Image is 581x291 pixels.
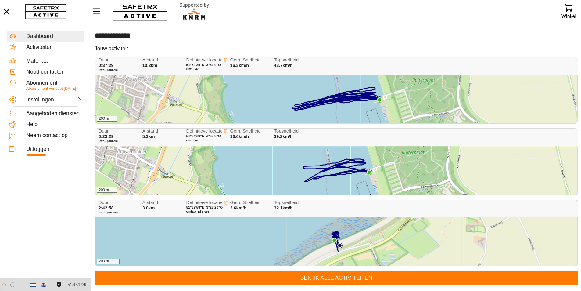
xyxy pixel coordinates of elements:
[142,206,155,210] span: 3.0km
[97,187,117,193] div: 200 m
[99,68,138,72] span: (excl. pauzes)
[186,63,221,67] span: 51°34'29"N, 3°39'0"O
[26,146,82,153] div: Uitloggen
[186,57,223,62] span: Definitieve locatie
[99,129,138,134] span: Duur
[9,43,16,51] img: Activities.svg
[99,211,138,214] span: (excl. pauzes)
[97,259,120,264] div: 200 m
[186,139,199,142] span: Om 13:02
[26,132,82,139] div: Neem contact op
[9,132,16,139] img: ContactUs.svg
[377,96,382,102] img: PathStart.svg
[26,110,82,117] div: Aangeboden diensten
[9,57,16,64] img: Equipment.svg
[38,280,48,290] button: English
[142,129,181,134] span: Afstand
[367,169,372,175] img: PathEnd.svg
[230,206,246,210] span: 3.6km/h
[97,116,117,122] div: 200 m
[274,206,293,210] span: 32.1km/h
[26,44,82,51] div: Activiteiten
[142,134,155,139] span: 5.3km
[99,139,138,143] span: (excl. pauzes)
[377,97,382,103] img: PathEnd.svg
[186,210,209,213] span: Om [DATE] 17:16
[99,134,114,139] span: 0:23:29
[274,134,293,139] span: 39.2km/h
[230,134,249,139] span: 13.6km/h
[142,200,181,205] span: Afstand
[28,280,38,290] button: Dutch
[26,121,82,128] div: Help
[561,12,576,20] div: Winkel
[99,57,138,63] span: Duur
[186,200,223,205] span: Definitieve locatie
[99,273,573,283] span: Bekijk alle activiteiten
[274,63,293,68] span: 43.7km/h
[26,33,82,40] div: Dashboard
[337,243,343,248] img: PathStart.svg
[30,282,36,288] img: nl.svg
[95,271,578,285] a: Bekijk alle activiteiten
[91,5,107,18] button: Menu
[99,200,138,205] span: Duur
[26,58,82,64] div: Materiaal
[332,238,337,243] img: PathEnd.svg
[367,169,372,174] img: PathStart.svg
[142,57,181,63] span: Afstand
[186,128,223,133] span: Definitieve locatie
[26,69,82,75] div: Nood contacten
[274,129,313,134] span: Topsnelheid
[230,57,269,63] span: Gem. Snelheid
[274,200,313,205] span: Topsnelheid
[55,282,63,287] a: Licentieovereenkomst
[9,79,16,86] img: Subscription.svg
[26,80,82,86] div: Abonnement
[230,63,249,68] span: 16.3km/h
[95,45,128,52] h5: Jouw activiteit
[26,96,53,103] div: Instellingen
[274,57,313,63] span: Topsnelheid
[68,282,86,288] span: v1.47.1729
[99,63,114,68] span: 0:37:29
[65,280,90,290] button: v1.47.1729
[186,67,199,71] span: Om 13:47
[26,86,76,91] span: Abonnement verloopt [DATE]
[142,63,157,68] span: 10.2km
[41,282,46,288] img: en.svg
[186,206,223,209] span: 51°32'58"N, 3°27'20"O
[172,2,216,21] img: RescueLogo.svg
[99,206,114,210] span: 2:42:58
[186,134,221,138] span: 51°34'29"N, 3°39'0"O
[9,121,16,128] img: Help.svg
[10,282,15,287] img: ModeDark.svg
[2,282,7,287] img: ModeLight.svg
[230,129,269,134] span: Gem. Snelheid
[230,200,269,205] span: Gem. Snelheid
